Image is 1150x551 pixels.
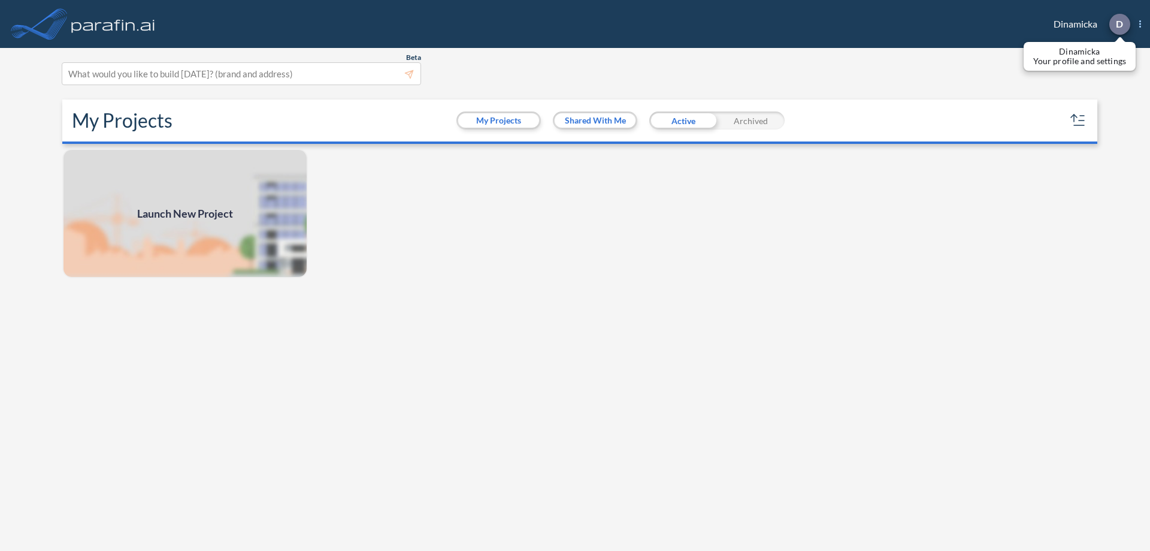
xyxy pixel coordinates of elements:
[137,206,233,222] span: Launch New Project
[69,12,158,36] img: logo
[1033,56,1126,66] p: Your profile and settings
[406,53,421,62] span: Beta
[72,109,172,132] h2: My Projects
[717,112,785,130] div: Archived
[1116,19,1123,29] p: D
[1036,14,1141,35] div: Dinamicka
[458,113,539,128] button: My Projects
[649,112,717,130] div: Active
[1069,111,1088,130] button: sort
[555,113,635,128] button: Shared With Me
[62,149,308,278] a: Launch New Project
[1033,47,1126,56] p: Dinamicka
[62,149,308,278] img: add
